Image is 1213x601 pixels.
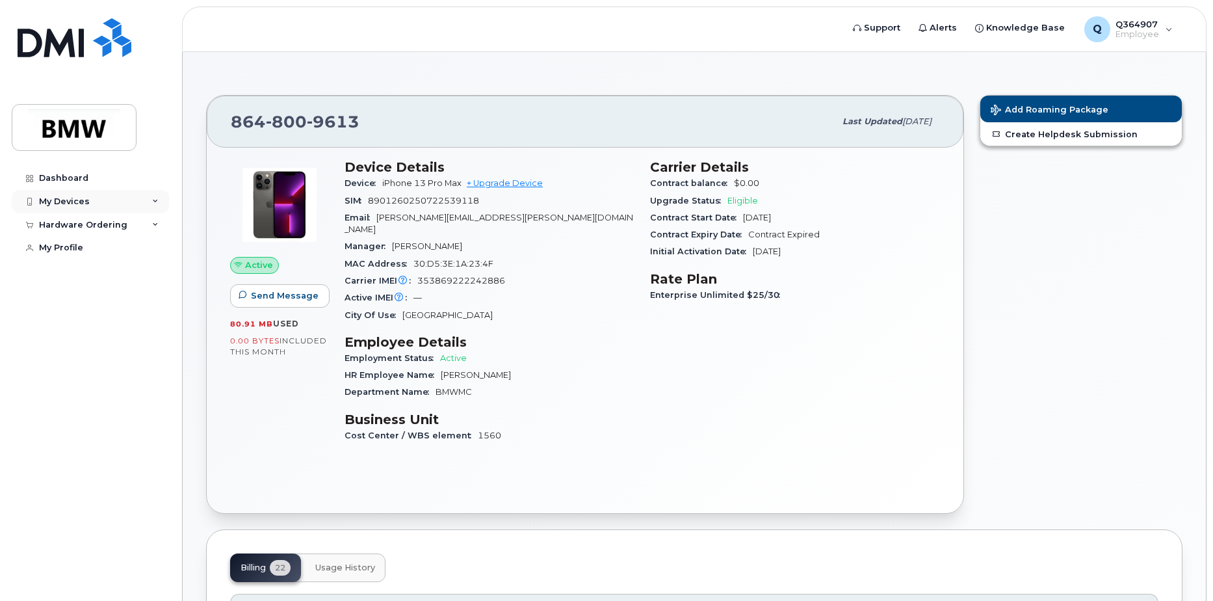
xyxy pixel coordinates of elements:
[245,259,273,271] span: Active
[417,276,505,286] span: 353869222242886
[650,213,743,222] span: Contract Start Date
[345,259,413,269] span: MAC Address
[345,276,417,286] span: Carrier IMEI
[315,563,375,573] span: Usage History
[478,431,501,440] span: 1560
[231,112,359,131] span: 864
[241,166,319,244] img: image20231002-3703462-oworib.jpeg
[345,387,436,397] span: Department Name
[753,247,781,256] span: [DATE]
[230,284,330,308] button: Send Message
[307,112,359,131] span: 9613
[991,105,1108,117] span: Add Roaming Package
[727,196,758,206] span: Eligible
[251,289,319,302] span: Send Message
[1156,544,1203,591] iframe: Messenger Launcher
[842,116,902,126] span: Last updated
[345,241,392,251] span: Manager
[266,112,307,131] span: 800
[980,122,1182,146] a: Create Helpdesk Submission
[650,271,940,287] h3: Rate Plan
[345,310,402,320] span: City Of Use
[650,178,734,188] span: Contract balance
[748,230,820,239] span: Contract Expired
[368,196,479,206] span: 8901260250722539118
[734,178,759,188] span: $0.00
[650,159,940,175] h3: Carrier Details
[345,412,634,427] h3: Business Unit
[345,334,634,350] h3: Employee Details
[345,196,368,206] span: SIM
[382,178,462,188] span: iPhone 13 Pro Max
[345,370,441,380] span: HR Employee Name
[650,230,748,239] span: Contract Expiry Date
[345,293,413,302] span: Active IMEI
[413,259,493,269] span: 30:D5:3E:1A:23:4F
[230,336,280,345] span: 0.00 Bytes
[345,213,376,222] span: Email
[345,353,440,363] span: Employment Status
[345,431,478,440] span: Cost Center / WBS element
[345,159,634,175] h3: Device Details
[440,353,467,363] span: Active
[743,213,771,222] span: [DATE]
[650,196,727,206] span: Upgrade Status
[345,213,633,234] span: [PERSON_NAME][EMAIL_ADDRESS][PERSON_NAME][DOMAIN_NAME]
[980,96,1182,122] button: Add Roaming Package
[413,293,422,302] span: —
[902,116,932,126] span: [DATE]
[467,178,543,188] a: + Upgrade Device
[230,319,273,328] span: 80.91 MB
[441,370,511,380] span: [PERSON_NAME]
[273,319,299,328] span: used
[402,310,493,320] span: [GEOGRAPHIC_DATA]
[345,178,382,188] span: Device
[650,247,753,256] span: Initial Activation Date
[392,241,462,251] span: [PERSON_NAME]
[436,387,472,397] span: BMWMC
[650,290,787,300] span: Enterprise Unlimited $25/30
